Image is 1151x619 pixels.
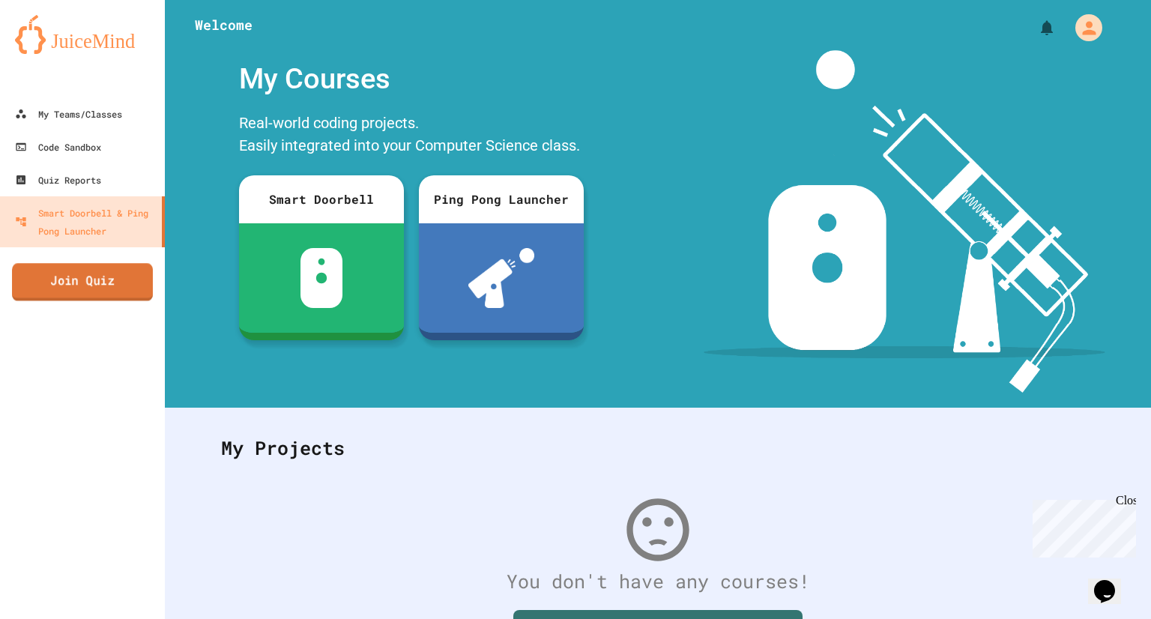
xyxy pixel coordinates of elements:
[1010,15,1060,40] div: My Notifications
[206,419,1110,477] div: My Projects
[1088,559,1136,604] iframe: chat widget
[232,108,591,164] div: Real-world coding projects. Easily integrated into your Computer Science class.
[239,175,404,223] div: Smart Doorbell
[15,105,122,123] div: My Teams/Classes
[419,175,584,223] div: Ping Pong Launcher
[206,567,1110,596] div: You don't have any courses!
[6,6,103,95] div: Chat with us now!Close
[12,263,153,301] a: Join Quiz
[15,15,150,54] img: logo-orange.svg
[232,50,591,108] div: My Courses
[15,171,101,189] div: Quiz Reports
[468,248,535,308] img: ppl-with-ball.png
[300,248,343,308] img: sdb-white.svg
[1060,10,1106,45] div: My Account
[15,204,156,240] div: Smart Doorbell & Ping Pong Launcher
[704,50,1105,393] img: banner-image-my-projects.png
[15,138,101,156] div: Code Sandbox
[1027,494,1136,558] iframe: chat widget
